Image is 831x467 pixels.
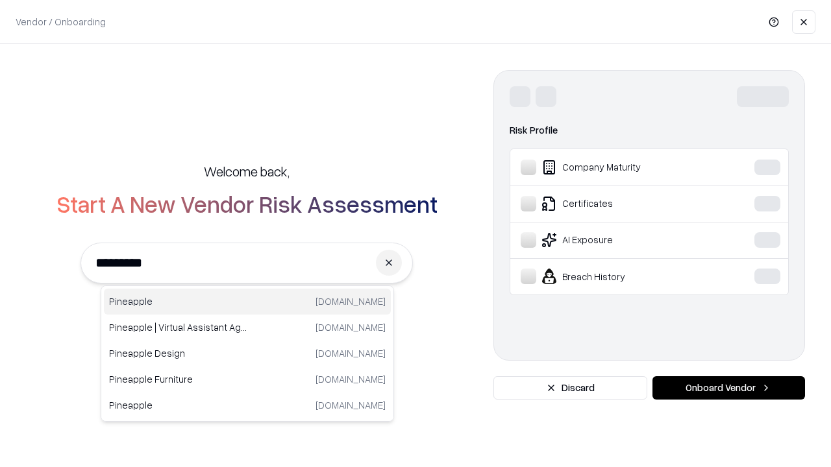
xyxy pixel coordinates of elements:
[652,376,805,400] button: Onboard Vendor
[56,191,438,217] h2: Start A New Vendor Risk Assessment
[316,372,386,386] p: [DOMAIN_NAME]
[109,398,247,412] p: Pineapple
[521,196,715,211] div: Certificates
[316,398,386,412] p: [DOMAIN_NAME]
[316,320,386,334] p: [DOMAIN_NAME]
[101,285,394,422] div: Suggestions
[316,294,386,308] p: [DOMAIN_NAME]
[521,160,715,175] div: Company Maturity
[16,15,106,29] p: Vendor / Onboarding
[521,269,715,284] div: Breach History
[204,162,290,180] h5: Welcome back,
[316,346,386,360] p: [DOMAIN_NAME]
[109,320,247,334] p: Pineapple | Virtual Assistant Agency
[510,123,789,138] div: Risk Profile
[109,346,247,360] p: Pineapple Design
[521,232,715,248] div: AI Exposure
[109,294,247,308] p: Pineapple
[109,372,247,386] p: Pineapple Furniture
[493,376,647,400] button: Discard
